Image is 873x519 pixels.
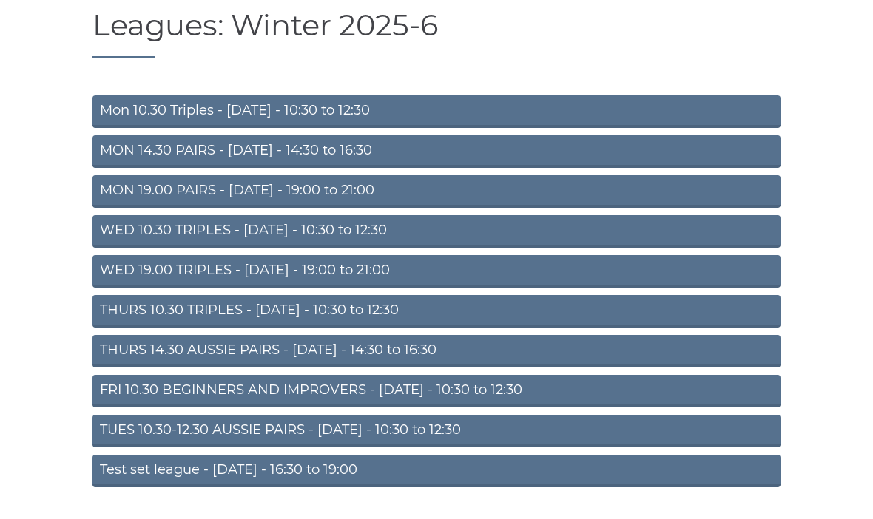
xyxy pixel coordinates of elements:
a: WED 19.00 TRIPLES - [DATE] - 19:00 to 21:00 [92,255,781,288]
a: MON 19.00 PAIRS - [DATE] - 19:00 to 21:00 [92,175,781,208]
a: THURS 10.30 TRIPLES - [DATE] - 10:30 to 12:30 [92,295,781,328]
a: MON 14.30 PAIRS - [DATE] - 14:30 to 16:30 [92,135,781,168]
a: FRI 10.30 BEGINNERS AND IMPROVERS - [DATE] - 10:30 to 12:30 [92,375,781,407]
a: WED 10.30 TRIPLES - [DATE] - 10:30 to 12:30 [92,215,781,248]
a: THURS 14.30 AUSSIE PAIRS - [DATE] - 14:30 to 16:30 [92,335,781,367]
a: Mon 10.30 Triples - [DATE] - 10:30 to 12:30 [92,95,781,128]
h1: Leagues: Winter 2025-6 [92,9,781,58]
a: Test set league - [DATE] - 16:30 to 19:00 [92,455,781,487]
a: TUES 10.30-12.30 AUSSIE PAIRS - [DATE] - 10:30 to 12:30 [92,415,781,447]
